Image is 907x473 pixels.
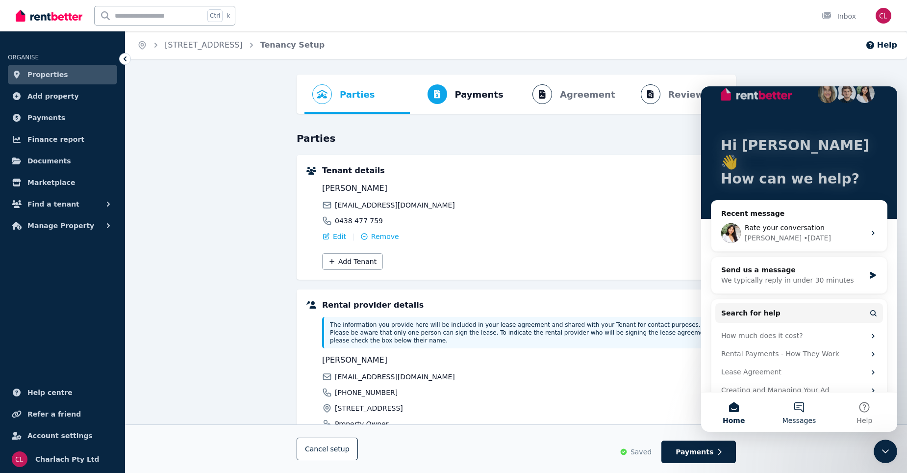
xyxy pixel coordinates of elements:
[8,108,117,128] a: Payments
[322,232,346,241] button: Edit
[371,232,399,241] span: Remove
[10,114,186,165] div: Recent messageProfile image for RochelleRate your conversation[PERSON_NAME]•[DATE]
[865,39,897,51] button: Help
[410,75,511,114] button: Payments
[322,299,726,311] h5: Rental provider details
[14,240,182,259] div: How much does it cost?
[8,65,117,84] a: Properties
[335,388,398,397] span: [PHONE_NUMBER]
[8,404,117,424] a: Refer a friend
[207,9,223,22] span: Ctrl
[16,8,82,23] img: RentBetter
[8,54,39,61] span: ORGANISE
[20,263,164,273] div: Rental Payments - How They Work
[20,122,176,132] div: Recent message
[14,295,182,313] div: Creating and Managing Your Ad
[131,306,196,345] button: Help
[335,419,388,429] span: Property Owner
[297,131,736,145] h3: Parties
[27,155,71,167] span: Documents
[322,183,521,194] span: [PERSON_NAME]
[335,216,383,226] span: 0438 477 759
[27,430,93,442] span: Account settings
[333,232,346,241] span: Edit
[304,75,382,114] button: Parties
[27,90,79,102] span: Add property
[306,301,316,309] img: Rental providers
[20,189,164,199] div: We typically reply in under 30 minutes
[330,444,349,454] span: setup
[876,8,891,24] img: Charlach Pty Ltd
[20,84,176,101] p: How can we help?
[20,179,164,189] div: Send us a message
[20,51,176,84] p: Hi [PERSON_NAME] 👋
[874,440,897,463] iframe: Intercom live chat
[22,331,44,338] span: Home
[14,217,182,236] button: Search for help
[322,165,726,177] h5: Tenant details
[322,354,521,366] span: [PERSON_NAME]
[340,88,375,102] span: Parties
[8,86,117,106] a: Add property
[335,403,403,413] span: [STREET_ADDRESS]
[8,216,117,236] button: Manage Property
[155,331,171,338] span: Help
[8,130,117,149] a: Finance report
[352,232,354,241] span: |
[661,441,736,463] button: Payments
[335,372,455,382] span: [EMAIL_ADDRESS][DOMAIN_NAME]
[44,147,101,157] div: [PERSON_NAME]
[12,451,27,467] img: Charlach Pty Ltd
[27,387,73,398] span: Help centre
[297,438,358,460] button: Cancelsetup
[360,232,399,241] button: Remove
[65,306,130,345] button: Messages
[20,299,164,309] div: Creating and Managing Your Ad
[102,147,130,157] div: • [DATE]
[27,198,79,210] span: Find a tenant
[8,426,117,446] a: Account settings
[330,321,712,344] p: The information you provide here will be included in your lease agreement and shared with your Te...
[27,220,94,232] span: Manage Property
[335,200,455,210] span: [EMAIL_ADDRESS][DOMAIN_NAME]
[20,222,79,232] span: Search for help
[20,244,164,255] div: How much does it cost?
[27,69,68,80] span: Properties
[701,86,897,432] iframe: Intercom live chat
[8,173,117,192] a: Marketplace
[27,408,81,420] span: Refer a friend
[227,12,230,20] span: k
[126,31,336,59] nav: Breadcrumb
[27,177,75,188] span: Marketplace
[14,259,182,277] div: Rental Payments - How They Work
[10,129,186,165] div: Profile image for RochelleRate your conversation[PERSON_NAME]•[DATE]
[20,137,40,157] img: Profile image for Rochelle
[322,253,383,270] button: Add Tenant
[27,133,84,145] span: Finance report
[44,137,124,145] span: Rate your conversation
[20,281,164,291] div: Lease Agreement
[630,447,652,457] span: Saved
[81,331,115,338] span: Messages
[165,40,243,50] a: [STREET_ADDRESS]
[305,445,350,453] span: Cancel
[297,75,736,114] nav: Progress
[8,151,117,171] a: Documents
[8,383,117,402] a: Help centre
[260,39,325,51] span: Tenancy Setup
[10,170,186,208] div: Send us a messageWe typically reply in under 30 minutes
[676,447,713,457] span: Payments
[27,112,65,124] span: Payments
[8,194,117,214] button: Find a tenant
[14,277,182,295] div: Lease Agreement
[822,11,856,21] div: Inbox
[455,88,504,102] span: Payments
[35,453,100,465] span: Charlach Pty Ltd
